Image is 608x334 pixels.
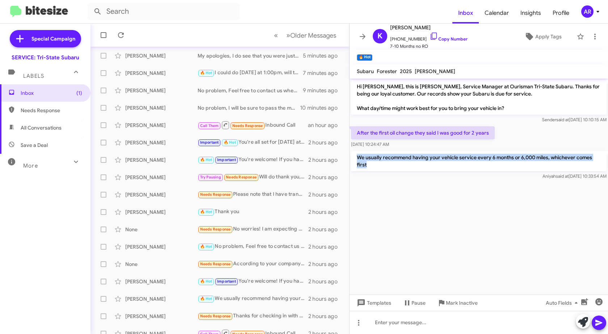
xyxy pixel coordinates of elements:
[479,3,515,24] span: Calendar
[200,296,212,301] span: 🔥 Hot
[308,278,343,285] div: 2 hours ago
[400,68,412,75] span: 2025
[198,208,308,216] div: Thank you
[390,32,468,43] span: [PHONE_NUMBER]
[200,192,231,197] span: Needs Response
[303,52,343,59] div: 5 minutes ago
[23,73,44,79] span: Labels
[12,54,79,61] div: SERVICE: Tri-State Subaru
[270,28,282,43] button: Previous
[125,278,198,285] div: [PERSON_NAME]
[198,69,303,77] div: I could do [DATE] at 1:00pm, will that be okay?
[308,243,343,250] div: 2 hours ago
[357,68,374,75] span: Subaru
[200,175,221,179] span: Try Pausing
[198,242,308,251] div: No problem, Feel free to contact us whenever you're ready to schedule for service!
[542,173,607,179] span: Aniyah [DATE] 10:33:54 AM
[217,279,236,284] span: Important
[308,295,343,303] div: 2 hours ago
[224,140,236,145] span: 🔥 Hot
[200,262,231,266] span: Needs Response
[125,208,198,216] div: [PERSON_NAME]
[286,31,290,40] span: »
[217,157,236,162] span: Important
[198,190,308,199] div: Please note that I have transferred my service to [US_STATE][GEOGRAPHIC_DATA] on [US_STATE][GEOGR...
[308,226,343,233] div: 2 hours ago
[198,121,308,130] div: Inbound Call
[390,23,468,32] span: [PERSON_NAME]
[446,296,478,309] span: Mark Inactive
[200,227,231,232] span: Needs Response
[308,174,343,181] div: 2 hours ago
[200,123,219,128] span: Call Them
[581,5,594,18] div: AR
[308,156,343,164] div: 2 hours ago
[200,157,212,162] span: 🔥 Hot
[200,210,212,214] span: 🔥 Hot
[452,3,479,24] a: Inbox
[377,30,383,42] span: K
[556,173,569,179] span: said at
[308,208,343,216] div: 2 hours ago
[198,312,308,320] div: Thanks for checking in with me! I sure will.
[198,138,308,147] div: You're all set for [DATE] at 1:00pm. Thank you!🙂
[411,296,426,309] span: Pause
[76,89,82,97] span: (1)
[535,30,562,43] span: Apply Tags
[198,156,308,164] div: You're welcome! If you have any more questions or need assistance, feel free to ask.🙂
[308,139,343,146] div: 2 hours ago
[198,277,308,286] div: You're welcome! If you have any other questions or need further assistance, feel free to ask. 🙂
[198,295,308,303] div: We usually recommend having your vehicle service every 6 months or 6,000 miles, whichever comes f...
[547,3,575,24] a: Profile
[431,296,484,309] button: Mark Inactive
[303,69,343,77] div: 7 minutes ago
[232,123,263,128] span: Needs Response
[515,3,547,24] a: Insights
[198,225,308,233] div: No worries! I am expecting a call from you guys when my tires and rain guards that were ordered [...
[125,226,198,233] div: None
[21,124,62,131] span: All Conversations
[198,87,303,94] div: No problem, Feel free to contact us whenever you're ready to schedule for service! We're here to ...
[390,43,468,50] span: 7-10 Months no RO
[198,52,303,59] div: My apologies, I do see that you were just in for service. You're all set!
[540,296,586,309] button: Auto Fields
[282,28,341,43] button: Next
[308,122,343,129] div: an hour ago
[125,52,198,59] div: [PERSON_NAME]
[125,313,198,320] div: [PERSON_NAME]
[21,141,48,149] span: Save a Deal
[274,31,278,40] span: «
[23,162,38,169] span: More
[200,244,212,249] span: 🔥 Hot
[125,174,198,181] div: [PERSON_NAME]
[351,141,389,147] span: [DATE] 10:24:47 AM
[198,173,308,181] div: Will do thank you, you as well
[546,296,580,309] span: Auto Fields
[31,35,75,42] span: Special Campaign
[200,314,231,318] span: Needs Response
[377,68,397,75] span: Forester
[308,313,343,320] div: 2 hours ago
[125,295,198,303] div: [PERSON_NAME]
[125,122,198,129] div: [PERSON_NAME]
[303,87,343,94] div: 9 minutes ago
[357,54,372,61] small: 🔥 Hot
[397,296,431,309] button: Pause
[88,3,240,20] input: Search
[200,71,212,75] span: 🔥 Hot
[270,28,341,43] nav: Page navigation example
[351,126,495,139] p: After the first oil change they said I was good for 2 years
[21,89,82,97] span: Inbox
[10,30,81,47] a: Special Campaign
[21,107,82,114] span: Needs Response
[512,30,573,43] button: Apply Tags
[355,296,391,309] span: Templates
[556,117,569,122] span: said at
[300,104,343,111] div: 10 minutes ago
[308,261,343,268] div: 2 hours ago
[415,68,455,75] span: [PERSON_NAME]
[575,5,600,18] button: AR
